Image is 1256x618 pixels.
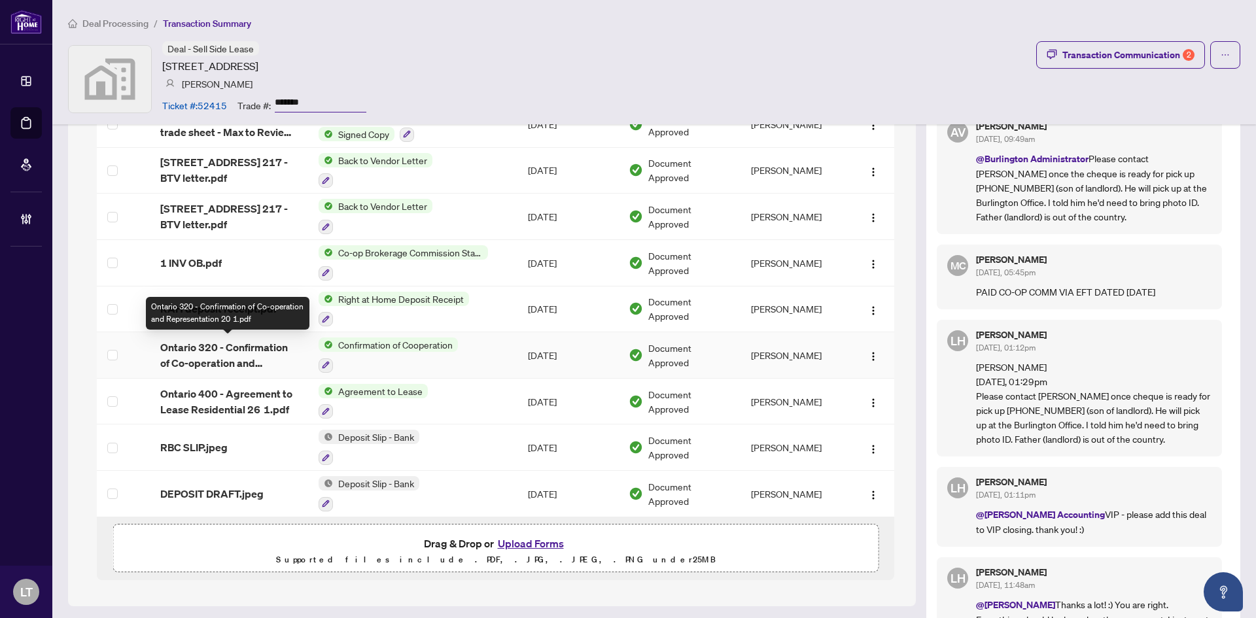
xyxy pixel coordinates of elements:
span: home [68,19,77,28]
img: Logo [868,259,879,269]
td: [DATE] [517,286,618,333]
p: VIP - please add this deal to VIP closing. thank you! :) [976,507,1212,536]
span: RBC SLIP.jpeg [160,439,228,455]
button: Status IconConfirmation of Cooperation [319,337,458,373]
p: Supported files include .PDF, .JPG, .JPEG, .PNG under 25 MB [124,552,867,568]
div: 2 [1183,49,1195,61]
td: [PERSON_NAME] [741,286,848,333]
img: Logo [868,398,879,408]
span: Signed Copy [333,127,394,141]
span: Agreement to Lease [333,384,428,398]
td: [PERSON_NAME] [741,240,848,286]
img: Logo [868,167,879,177]
td: [DATE] [517,194,618,240]
img: Document Status [629,440,643,455]
p: PAID CO-OP COMM VIA EFT DATED [DATE] [976,284,1212,299]
p: [PERSON_NAME] [DATE], 01:29pm Please contact [PERSON_NAME] once cheque is ready for pick up [PHON... [976,360,1212,446]
button: Transaction Communication2 [1036,41,1205,69]
img: Status Icon [319,337,333,352]
button: Status IconBack to Vendor Letter [319,199,432,234]
h5: [PERSON_NAME] [976,255,1212,264]
td: [DATE] [517,379,618,425]
img: svg%3e [69,46,151,112]
button: Logo [863,483,884,504]
button: Status IconCo-op Brokerage Commission Statement [319,245,488,281]
div: Transaction Communication [1062,44,1195,65]
div: Ontario 320 - Confirmation of Co-operation and Representation 20 1.pdf [146,297,309,330]
img: logo [10,10,42,34]
span: LH [951,479,966,497]
img: Logo [868,351,879,362]
img: Logo [868,490,879,500]
span: Back to Vendor Letter [333,153,432,167]
img: Status Icon [319,430,333,444]
td: [PERSON_NAME] [741,424,848,471]
span: [STREET_ADDRESS] 217 - BTV letter.pdf [160,201,298,232]
img: Document Status [629,394,643,409]
td: [DATE] [517,148,618,194]
button: Logo [863,206,884,227]
button: Upload Forms [494,535,568,552]
td: [DATE] [517,101,618,148]
img: Status Icon [319,476,333,490]
td: [PERSON_NAME] [741,101,848,148]
span: Deposit Slip - Bank [333,430,419,444]
span: Deposit Slip - Bank [333,476,419,490]
td: [PERSON_NAME] [741,194,848,240]
span: [DATE], 11:48am [976,580,1035,590]
button: Logo [863,298,884,319]
img: Logo [868,120,879,131]
span: [DATE], 05:45pm [976,267,1036,277]
span: Confirmation of Cooperation [333,337,458,352]
button: Logo [863,252,884,273]
span: Ontario 400 - Agreement to Lease Residential 26 1.pdf [160,386,298,417]
button: Logo [863,437,884,458]
img: Document Status [629,256,643,270]
td: [PERSON_NAME] [741,471,848,517]
img: Status Icon [319,245,333,260]
span: Back to Vendor Letter [333,199,432,213]
button: Open asap [1204,572,1243,611]
img: Status Icon [319,153,333,167]
span: Document Approved [648,294,730,323]
span: Transaction Summary [163,18,251,29]
img: Status Icon [319,292,333,306]
span: Document Approved [648,249,730,277]
span: LH [951,569,966,587]
button: Status IconDeposit Slip - Bank [319,476,419,511]
article: [PERSON_NAME] [182,77,253,91]
span: ellipsis [1221,50,1230,60]
article: Ticket #: 52415 [162,98,227,112]
span: MC [950,257,966,273]
span: @Burlington Administrator [976,152,1089,165]
td: [PERSON_NAME] [741,379,848,425]
span: [STREET_ADDRESS] 217 - BTV letter.pdf [160,154,298,186]
span: Document Approved [648,341,730,369]
span: Document Approved [648,387,730,416]
span: [DATE], 01:11pm [976,490,1036,500]
span: AV [951,123,966,141]
img: Document Status [629,348,643,362]
img: Logo [868,305,879,316]
td: [DATE] [517,240,618,286]
span: DEPOSIT DRAFT.jpeg [160,486,264,502]
td: [DATE] [517,424,618,471]
span: 1 INV OB.pdf [160,255,222,271]
span: @[PERSON_NAME] [976,598,1055,611]
td: [PERSON_NAME] [741,148,848,194]
button: Status IconDeposit Slip - Bank [319,430,419,465]
button: Logo [863,345,884,366]
img: Document Status [629,301,643,316]
img: svg%3e [166,79,175,88]
h5: [PERSON_NAME] [976,330,1212,339]
span: Drag & Drop or [424,535,568,552]
span: Right at Home Deposit Receipt [333,292,469,306]
img: Document Status [629,209,643,224]
button: Status IconRight at Home Deposit Receipt [319,292,469,327]
td: [DATE] [517,471,618,517]
span: Co-op Brokerage Commission Statement [333,245,488,260]
span: LH [951,332,966,350]
h5: [PERSON_NAME] [976,568,1212,577]
span: Deal Processing [82,18,148,29]
span: Drag & Drop orUpload FormsSupported files include .PDF, .JPG, .JPEG, .PNG under25MB [113,524,878,578]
